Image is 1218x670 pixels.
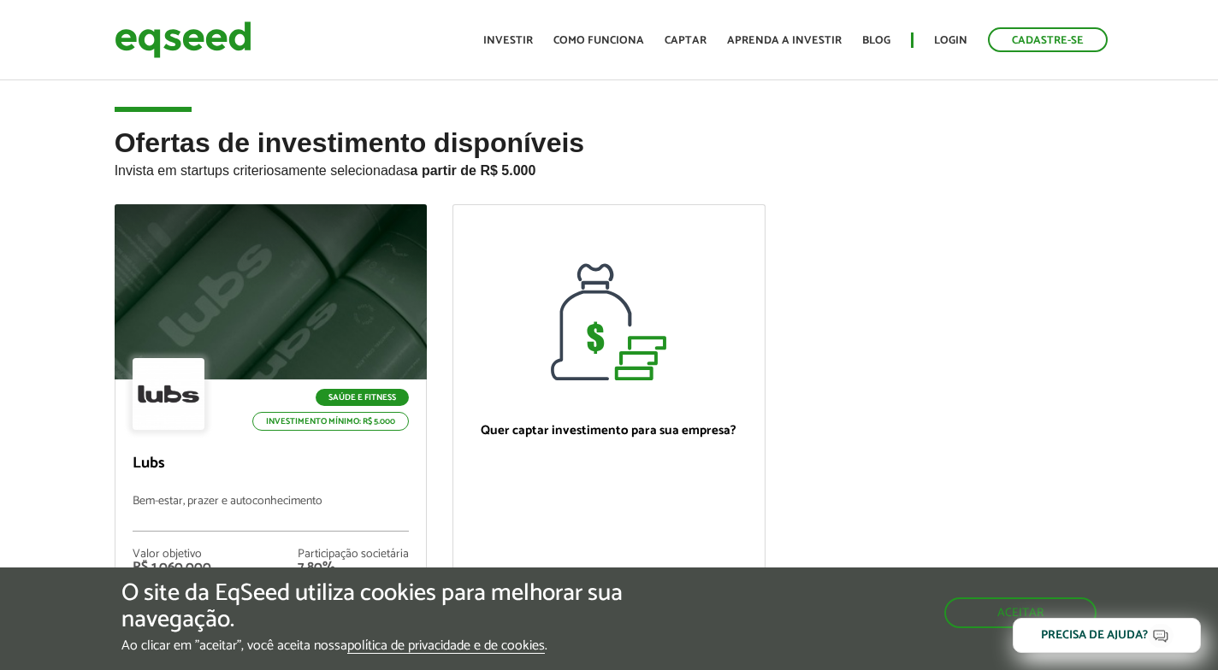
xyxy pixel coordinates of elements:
[115,204,428,640] a: Saúde e Fitness Investimento mínimo: R$ 5.000 Lubs Bem-estar, prazer e autoconhecimento Valor obj...
[115,17,251,62] img: EqSeed
[727,35,842,46] a: Aprenda a investir
[470,423,748,438] p: Quer captar investimento para sua empresa?
[252,412,409,431] p: Investimento mínimo: R$ 5.000
[452,204,766,641] a: Quer captar investimento para sua empresa? Quero captar
[121,580,707,633] h5: O site da EqSeed utiliza cookies para melhorar sua navegação.
[483,35,533,46] a: Investir
[988,27,1108,52] a: Cadastre-se
[133,495,410,532] p: Bem-estar, prazer e autoconhecimento
[133,455,410,473] p: Lubs
[121,638,707,654] p: Ao clicar em "aceitar", você aceita nossa .
[316,389,409,406] p: Saúde e Fitness
[411,163,536,178] strong: a partir de R$ 5.000
[862,35,890,46] a: Blog
[934,35,967,46] a: Login
[665,35,707,46] a: Captar
[298,561,409,574] div: 7,80%
[133,561,211,574] div: R$ 1.060.000
[944,597,1097,628] button: Aceitar
[298,549,409,561] div: Participação societária
[347,639,545,654] a: política de privacidade e de cookies
[115,128,1104,204] h2: Ofertas de investimento disponíveis
[115,158,1104,179] p: Invista em startups criteriosamente selecionadas
[553,35,644,46] a: Como funciona
[133,549,211,561] div: Valor objetivo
